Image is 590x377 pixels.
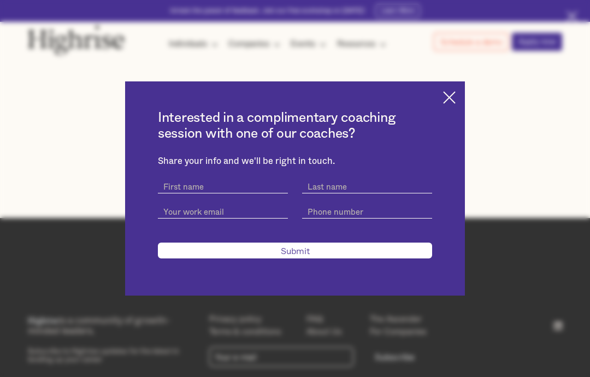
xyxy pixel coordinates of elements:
[158,178,432,258] form: current-schedule-a-demo-get-started-modal
[302,178,432,193] input: Last name
[302,203,432,219] input: Phone number
[158,156,432,167] div: Share your info and we'll be right in touch.
[158,178,288,193] input: First name
[158,110,432,142] h2: Interested in a complimentary coaching session with one of our coaches?
[443,91,456,104] img: Cross icon
[158,203,288,219] input: Your work email
[158,243,432,258] input: Submit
